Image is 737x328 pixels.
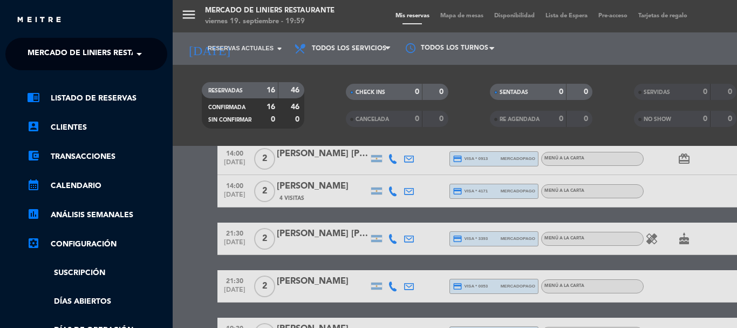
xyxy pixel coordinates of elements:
[27,209,167,222] a: assessmentANÁLISIS SEMANALES
[27,92,167,105] a: chrome_reader_modeListado de Reservas
[16,16,62,24] img: MEITRE
[28,43,167,65] span: Mercado de Liniers Restaurante
[27,238,167,251] a: Configuración
[27,207,40,220] i: assessment
[27,178,40,191] i: calendar_month
[27,149,40,162] i: account_balance_wallet
[27,296,167,308] a: Días abiertos
[27,179,167,192] a: calendar_monthCalendario
[27,267,167,279] a: Suscripción
[27,91,40,104] i: chrome_reader_mode
[27,120,40,133] i: account_box
[27,237,40,250] i: settings_applications
[27,121,167,134] a: account_boxClientes
[27,150,167,163] a: account_balance_walletTransacciones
